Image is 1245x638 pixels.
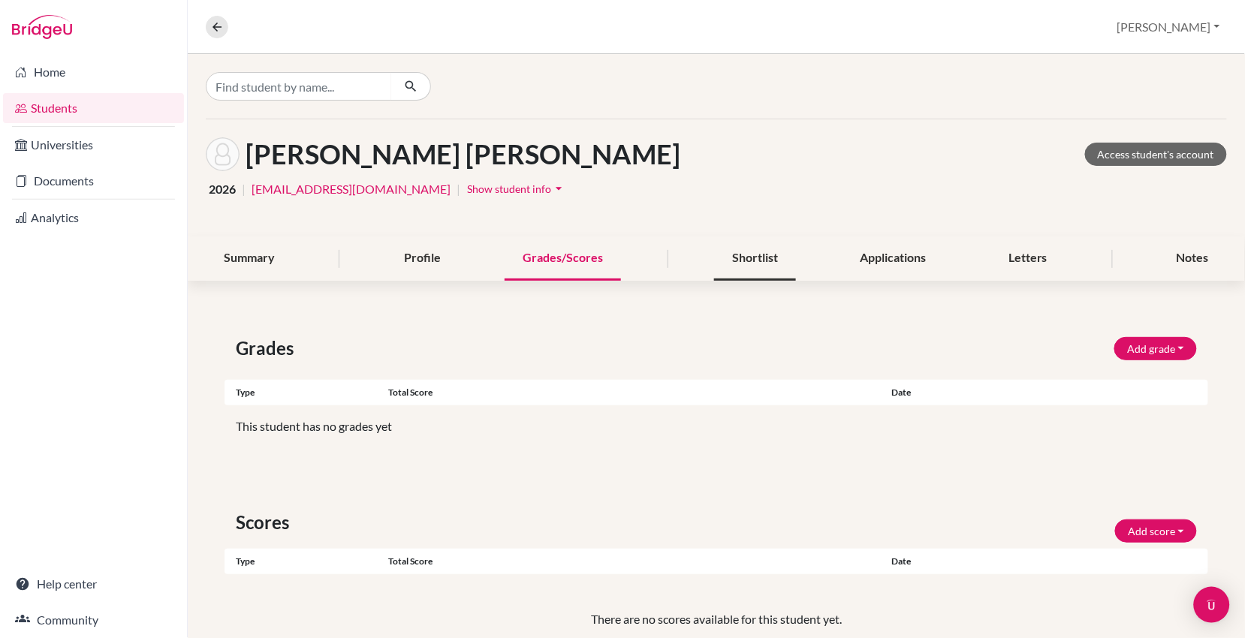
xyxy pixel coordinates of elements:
[1159,236,1227,281] div: Notes
[225,386,388,399] div: Type
[3,93,184,123] a: Students
[236,509,295,536] span: Scores
[209,180,236,198] span: 2026
[388,555,880,568] div: Total score
[714,236,796,281] div: Shortlist
[3,605,184,635] a: Community
[880,555,1044,568] div: Date
[1194,587,1230,623] div: Open Intercom Messenger
[551,181,566,196] i: arrow_drop_down
[1111,13,1227,41] button: [PERSON_NAME]
[843,236,945,281] div: Applications
[3,130,184,160] a: Universities
[236,417,1197,435] p: This student has no grades yet
[206,236,293,281] div: Summary
[246,138,680,170] h1: [PERSON_NAME] [PERSON_NAME]
[3,569,184,599] a: Help center
[1085,143,1227,166] a: Access student's account
[990,236,1066,281] div: Letters
[3,203,184,233] a: Analytics
[3,166,184,196] a: Documents
[206,72,392,101] input: Find student by name...
[457,180,460,198] span: |
[206,137,240,171] img: Samiksha Sandeep DESAI's avatar
[505,236,621,281] div: Grades/Scores
[252,180,451,198] a: [EMAIL_ADDRESS][DOMAIN_NAME]
[12,15,72,39] img: Bridge-U
[242,180,246,198] span: |
[236,335,300,362] span: Grades
[388,386,880,399] div: Total score
[3,57,184,87] a: Home
[466,177,567,200] button: Show student infoarrow_drop_down
[386,236,459,281] div: Profile
[1115,519,1197,543] button: Add score
[880,386,1126,399] div: Date
[1114,337,1197,360] button: Add grade
[467,182,551,195] span: Show student info
[272,610,1161,628] p: There are no scores available for this student yet.
[225,555,388,568] div: Type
